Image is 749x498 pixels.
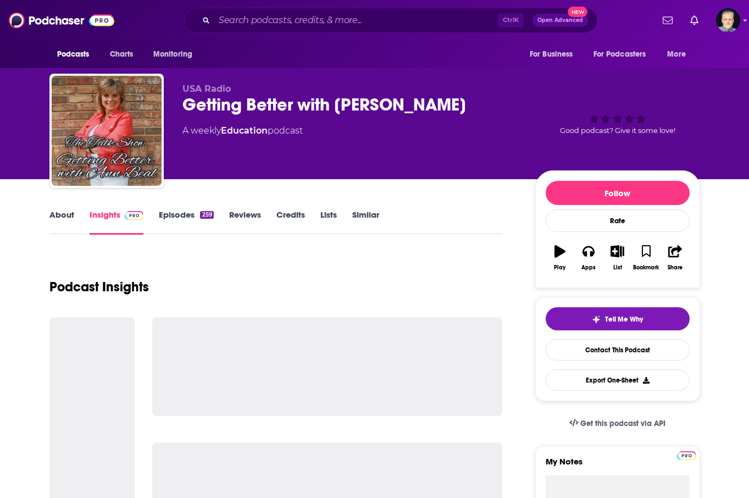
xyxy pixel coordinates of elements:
img: Podchaser Pro [125,211,144,220]
button: Export One-Sheet [546,369,690,391]
button: Bookmark [632,238,661,278]
button: tell me why sparkleTell Me Why [546,307,690,330]
a: Pro website [677,450,696,460]
button: List [603,238,631,278]
span: Monitoring [153,47,192,62]
span: For Business [530,47,573,62]
div: Apps [581,264,596,271]
button: Apps [574,238,603,278]
span: Open Advanced [537,18,583,23]
span: More [667,47,686,62]
a: Reviews [229,209,261,235]
span: For Podcasters [593,47,646,62]
span: Get this podcast via API [580,419,665,428]
label: My Notes [546,456,690,475]
a: Episodes259 [159,209,213,235]
div: Play [554,264,565,271]
a: InsightsPodchaser Pro [90,209,144,235]
a: About [49,209,74,235]
a: Credits [276,209,305,235]
img: tell me why sparkle [592,315,601,324]
a: Show notifications dropdown [686,11,703,30]
div: Good podcast? Give it some love! [535,84,700,152]
button: open menu [586,44,662,65]
a: Show notifications dropdown [658,11,677,30]
div: Share [668,264,683,271]
button: Show profile menu [716,8,740,32]
img: Podchaser Pro [677,451,696,460]
div: Bookmark [633,264,659,271]
img: Podchaser - Follow, Share and Rate Podcasts [9,10,114,31]
button: open menu [522,44,587,65]
div: List [613,264,622,271]
span: New [568,7,587,17]
span: Logged in as JonesLiterary [716,8,740,32]
button: open menu [49,44,104,65]
input: Search podcasts, credits, & more... [214,12,498,29]
button: Share [661,238,689,278]
span: Tell Me Why [605,315,643,324]
div: Search podcasts, credits, & more... [184,8,597,33]
span: Charts [110,47,134,62]
div: Rate [546,209,690,232]
h1: Podcast Insights [49,279,149,295]
button: Open AdvancedNew [532,14,588,27]
a: Lists [320,209,337,235]
div: 259 [200,211,213,219]
button: open menu [146,44,207,65]
img: User Profile [716,8,740,32]
button: Follow [546,181,690,205]
span: Ctrl K [498,13,524,27]
span: Podcasts [57,47,90,62]
a: Charts [103,44,140,65]
button: open menu [659,44,700,65]
img: Getting Better with Ann Beal [52,76,162,186]
a: Education [221,125,268,136]
a: Similar [352,209,379,235]
a: Contact This Podcast [546,339,690,361]
button: Play [546,238,574,278]
a: Get this podcast via API [561,410,675,437]
span: Good podcast? Give it some love! [560,126,675,135]
div: A weekly podcast [182,124,303,137]
span: USA Radio [182,84,231,94]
